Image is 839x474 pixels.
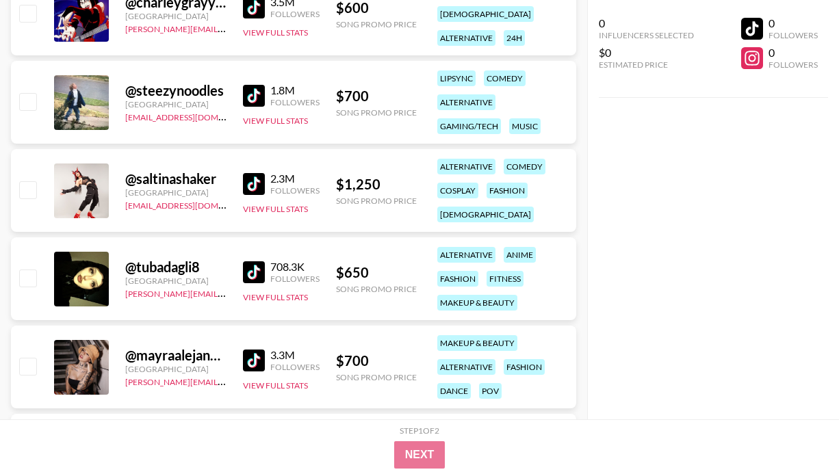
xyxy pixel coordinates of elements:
div: Song Promo Price [336,19,417,29]
div: [GEOGRAPHIC_DATA] [125,364,227,374]
div: comedy [504,159,545,174]
iframe: Drift Widget Chat Controller [771,406,823,458]
div: @ tubadagli8 [125,259,227,276]
div: [GEOGRAPHIC_DATA] [125,99,227,109]
div: @ mayraalejandra3025 [125,347,227,364]
div: fitness [487,271,524,287]
div: Followers [769,60,818,70]
img: TikTok [243,350,265,371]
div: @ saltinashaker [125,170,227,187]
div: 0 [769,16,818,30]
div: alternative [437,30,495,46]
div: $ 1,250 [336,176,417,193]
div: 0 [599,16,694,30]
div: alternative [437,359,495,375]
div: alternative [437,94,495,110]
div: [GEOGRAPHIC_DATA] [125,11,227,21]
div: makeup & beauty [437,295,517,311]
div: alternative [437,247,495,263]
img: TikTok [243,261,265,283]
div: Estimated Price [599,60,694,70]
div: lipsync [437,70,476,86]
div: 0 [769,46,818,60]
div: Influencers Selected [599,30,694,40]
div: Followers [769,30,818,40]
a: [PERSON_NAME][EMAIL_ADDRESS][DOMAIN_NAME] [125,374,328,387]
div: 1.8M [270,83,320,97]
a: [PERSON_NAME][EMAIL_ADDRESS][DOMAIN_NAME] [125,21,328,34]
div: anime [504,247,536,263]
div: Followers [270,97,320,107]
div: 2.3M [270,172,320,185]
div: Song Promo Price [336,284,417,294]
div: gaming/tech [437,118,501,134]
div: makeup & beauty [437,335,517,351]
div: comedy [484,70,526,86]
div: fashion [437,271,478,287]
button: View Full Stats [243,292,308,302]
div: 24h [504,30,525,46]
div: Song Promo Price [336,196,417,206]
div: fashion [487,183,528,198]
div: [DEMOGRAPHIC_DATA] [437,207,534,222]
div: $0 [599,46,694,60]
div: fashion [504,359,545,375]
div: pov [479,383,502,399]
div: Song Promo Price [336,107,417,118]
div: $ 650 [336,264,417,281]
div: alternative [437,159,495,174]
img: TikTok [243,173,265,195]
div: [DEMOGRAPHIC_DATA] [437,6,534,22]
img: TikTok [243,85,265,107]
button: View Full Stats [243,116,308,126]
div: cosplay [437,183,478,198]
a: [PERSON_NAME][EMAIL_ADDRESS][DOMAIN_NAME] [125,286,328,299]
div: dance [437,383,471,399]
button: View Full Stats [243,380,308,391]
div: [GEOGRAPHIC_DATA] [125,276,227,286]
a: [EMAIL_ADDRESS][DOMAIN_NAME] [125,198,263,211]
div: Followers [270,362,320,372]
div: Step 1 of 2 [400,425,439,436]
button: Next [394,441,446,469]
div: Followers [270,9,320,19]
div: 708.3K [270,260,320,274]
div: [GEOGRAPHIC_DATA] [125,187,227,198]
div: music [509,118,541,134]
div: @ steezynoodles [125,82,227,99]
div: Followers [270,274,320,284]
button: View Full Stats [243,204,308,214]
div: $ 700 [336,88,417,105]
div: Followers [270,185,320,196]
div: 3.3M [270,348,320,362]
div: Song Promo Price [336,372,417,382]
div: $ 700 [336,352,417,369]
a: [EMAIL_ADDRESS][DOMAIN_NAME] [125,109,263,122]
button: View Full Stats [243,27,308,38]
